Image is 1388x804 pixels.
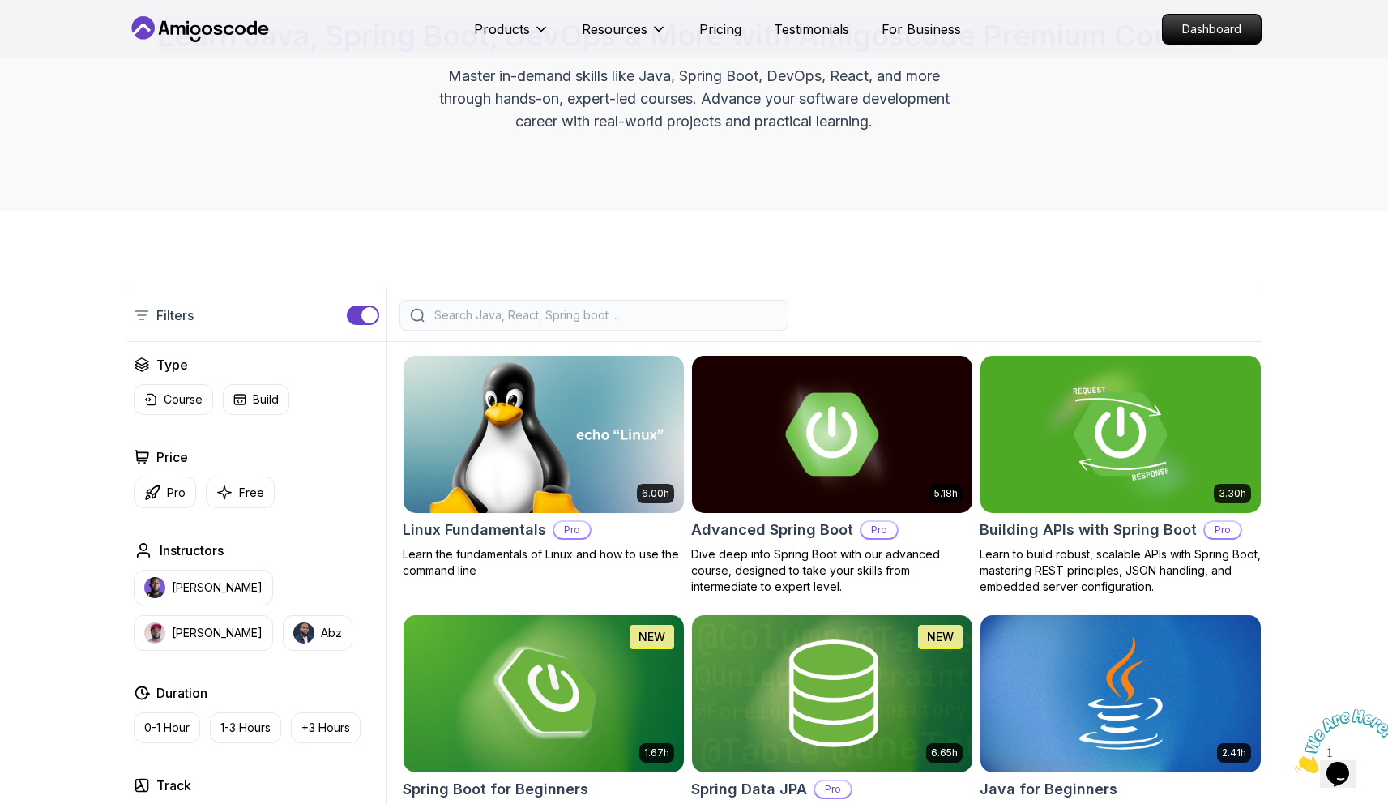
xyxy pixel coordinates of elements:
[134,570,273,605] button: instructor img[PERSON_NAME]
[980,355,1262,595] a: Building APIs with Spring Boot card3.30hBuilding APIs with Spring BootProLearn to build robust, s...
[172,625,263,641] p: [PERSON_NAME]
[644,746,669,759] p: 1.67h
[134,477,196,508] button: Pro
[156,355,188,374] h2: Type
[691,778,807,801] h2: Spring Data JPA
[144,622,165,644] img: instructor img
[861,522,897,538] p: Pro
[134,384,213,415] button: Course
[691,519,853,541] h2: Advanced Spring Boot
[638,629,665,645] p: NEW
[144,577,165,598] img: instructor img
[220,720,271,736] p: 1-3 Hours
[931,746,958,759] p: 6.65h
[980,356,1261,513] img: Building APIs with Spring Boot card
[1219,487,1246,500] p: 3.30h
[691,355,973,595] a: Advanced Spring Boot card5.18hAdvanced Spring BootProDive deep into Spring Boot with our advanced...
[1205,522,1241,538] p: Pro
[253,391,279,408] p: Build
[156,447,188,467] h2: Price
[980,778,1117,801] h2: Java for Beginners
[980,546,1262,595] p: Learn to build robust, scalable APIs with Spring Boot, mastering REST principles, JSON handling, ...
[6,6,13,20] span: 1
[167,485,186,501] p: Pro
[404,615,684,772] img: Spring Boot for Beginners card
[691,546,973,595] p: Dive deep into Spring Boot with our advanced course, designed to take your skills from intermedia...
[144,720,190,736] p: 0-1 Hour
[699,19,741,39] a: Pricing
[156,306,194,325] p: Filters
[642,487,669,500] p: 6.00h
[431,307,778,323] input: Search Java, React, Spring boot ...
[293,622,314,644] img: instructor img
[692,356,972,513] img: Advanced Spring Boot card
[160,541,224,560] h2: Instructors
[582,19,667,52] button: Resources
[774,19,849,39] a: Testimonials
[404,356,684,513] img: Linux Fundamentals card
[134,615,273,651] button: instructor img[PERSON_NAME]
[210,712,281,743] button: 1-3 Hours
[1288,703,1388,780] iframe: chat widget
[172,579,263,596] p: [PERSON_NAME]
[164,391,203,408] p: Course
[403,355,685,579] a: Linux Fundamentals card6.00hLinux FundamentalsProLearn the fundamentals of Linux and how to use t...
[815,781,851,798] p: Pro
[1222,746,1246,759] p: 2.41h
[6,6,107,71] img: Chat attention grabber
[403,519,546,541] h2: Linux Fundamentals
[134,712,200,743] button: 0-1 Hour
[692,615,972,772] img: Spring Data JPA card
[980,615,1261,772] img: Java for Beginners card
[474,19,549,52] button: Products
[1163,15,1261,44] p: Dashboard
[474,19,530,39] p: Products
[156,776,191,795] h2: Track
[223,384,289,415] button: Build
[321,625,342,641] p: Abz
[582,19,647,39] p: Resources
[403,778,588,801] h2: Spring Boot for Beginners
[882,19,961,39] a: For Business
[156,683,207,703] h2: Duration
[422,65,967,133] p: Master in-demand skills like Java, Spring Boot, DevOps, React, and more through hands-on, expert-...
[301,720,350,736] p: +3 Hours
[206,477,275,508] button: Free
[283,615,352,651] button: instructor imgAbz
[1162,14,1262,45] a: Dashboard
[239,485,264,501] p: Free
[927,629,954,645] p: NEW
[980,519,1197,541] h2: Building APIs with Spring Boot
[554,522,590,538] p: Pro
[403,546,685,579] p: Learn the fundamentals of Linux and how to use the command line
[291,712,361,743] button: +3 Hours
[934,487,958,500] p: 5.18h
